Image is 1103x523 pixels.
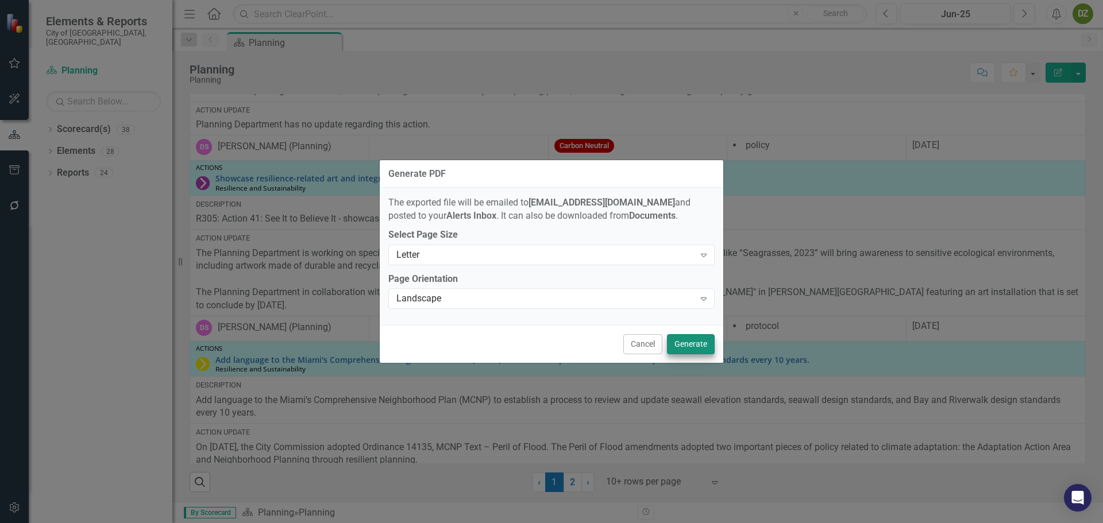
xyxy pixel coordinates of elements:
[529,197,675,208] strong: [EMAIL_ADDRESS][DOMAIN_NAME]
[667,334,715,354] button: Generate
[1064,484,1092,512] div: Open Intercom Messenger
[388,273,715,286] label: Page Orientation
[396,292,695,305] div: Landscape
[388,169,446,179] div: Generate PDF
[623,334,662,354] button: Cancel
[396,248,695,261] div: Letter
[388,228,715,242] label: Select Page Size
[629,210,676,221] strong: Documents
[446,210,496,221] strong: Alerts Inbox
[388,197,691,221] span: The exported file will be emailed to and posted to your . It can also be downloaded from .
